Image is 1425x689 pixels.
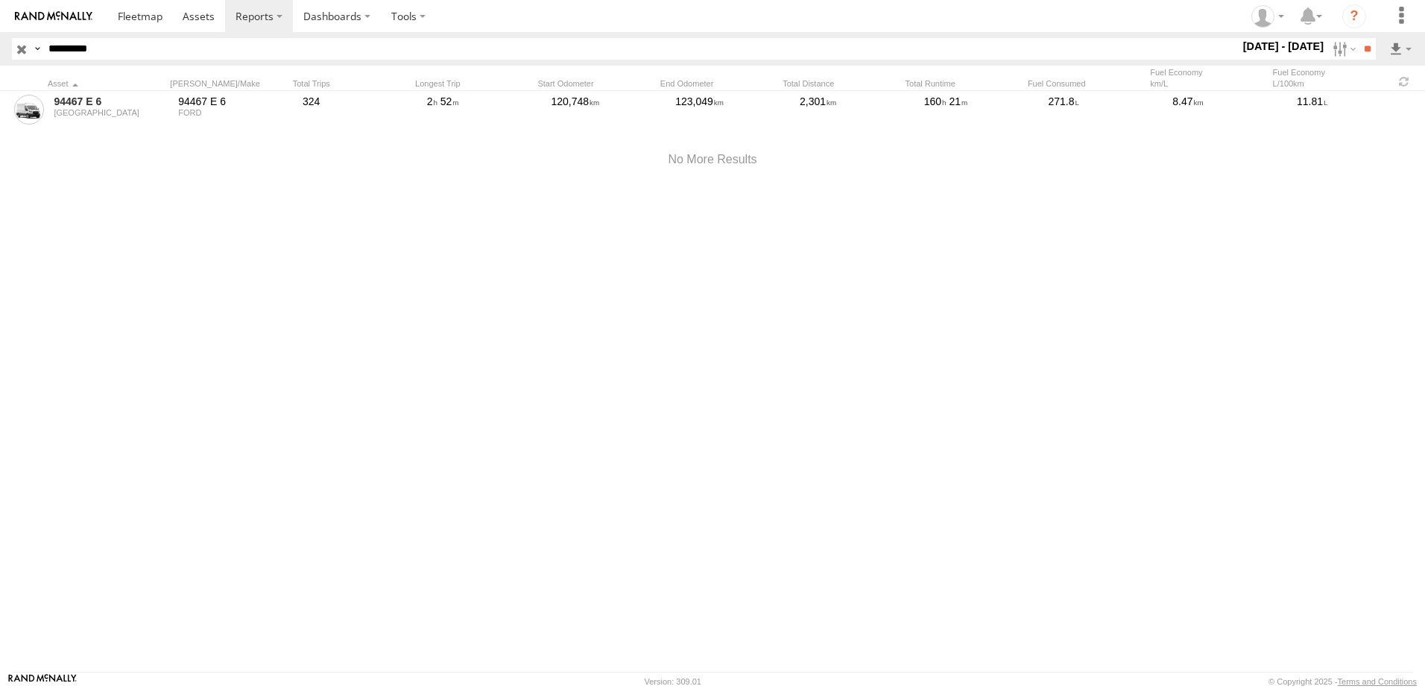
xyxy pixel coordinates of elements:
[54,95,168,108] a: 94467 E 6
[1246,5,1289,28] div: Zaid Abu Manneh
[178,108,292,117] div: FORD
[1327,38,1359,60] label: Search Filter Options
[797,92,916,127] div: 2,301
[293,78,409,89] div: Total Trips
[1170,92,1289,127] div: 8.47
[8,674,77,689] a: Visit our Website
[1150,78,1266,89] div: km/L
[1240,38,1327,54] label: [DATE] - [DATE]
[783,78,899,89] div: Total Distance
[14,95,44,125] a: View Asset Details
[1342,4,1366,28] i: ?
[300,92,419,127] div: 324
[178,95,292,108] div: 94467 E 6
[15,11,92,22] img: rand-logo.svg
[924,95,947,107] span: 160
[1273,67,1389,89] div: Fuel Economy
[673,92,792,127] div: 123,049
[949,95,967,107] span: 21
[1028,78,1144,89] div: Fuel Consumed
[1338,677,1417,686] a: Terms and Conditions
[1273,78,1389,89] div: L/100km
[1295,92,1413,127] div: 11.81
[31,38,43,60] label: Search Query
[48,78,164,89] div: Click to Sort
[549,92,668,127] div: 120,748
[440,95,459,107] span: 52
[415,78,531,89] div: Longest Trip
[537,78,654,89] div: Start Odometer
[54,108,168,117] div: [GEOGRAPHIC_DATA]
[170,78,286,89] div: [PERSON_NAME]/Make
[1150,67,1266,89] div: Fuel Economy
[1268,677,1417,686] div: © Copyright 2025 -
[906,78,1022,89] div: Total Runtime
[427,95,437,107] span: 2
[645,677,701,686] div: Version: 309.01
[1395,75,1413,89] span: Refresh
[1388,38,1413,60] label: Export results as...
[660,78,777,89] div: End Odometer
[1046,92,1165,127] div: 271.8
